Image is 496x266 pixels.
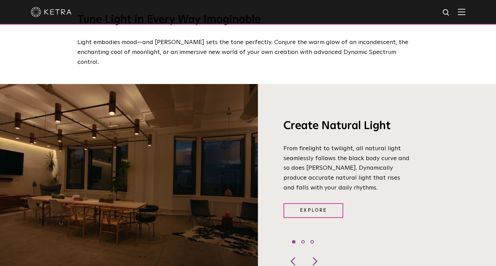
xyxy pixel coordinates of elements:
img: search icon [442,9,451,17]
p: From firelight to twilight, all natural light seamlessly follows the black body curve and so does... [283,144,411,193]
img: Hamburger%20Nav.svg [458,9,465,15]
h3: Create Natural Light [283,119,411,134]
a: Explore [283,203,343,218]
img: ketra-logo-2019-white [31,7,72,17]
p: Light embodies mood—and [PERSON_NAME] sets the tone perfectly. Conjure the warm glow of an incand... [77,38,415,67]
